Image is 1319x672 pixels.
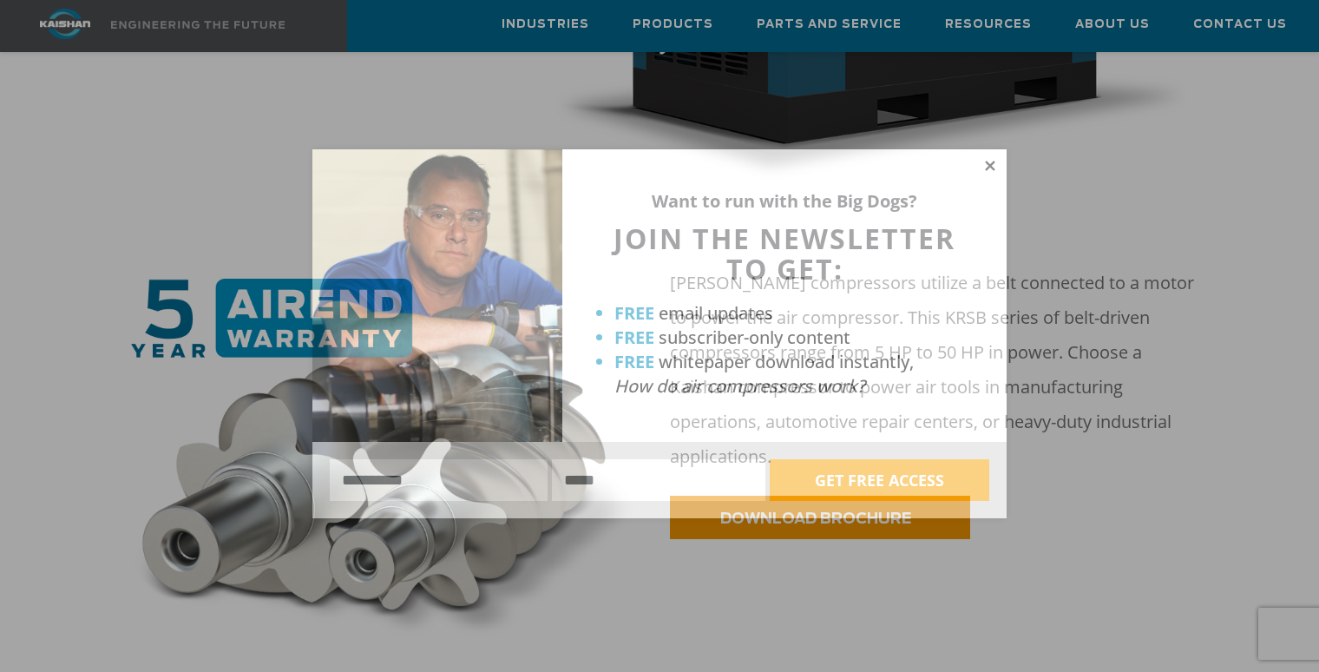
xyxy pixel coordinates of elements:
span: subscriber-only content [659,326,850,349]
span: JOIN THE NEWSLETTER TO GET: [614,220,955,287]
span: whitepaper download instantly, [659,350,914,373]
input: Email [552,459,765,501]
strong: Want to run with the Big Dogs? [652,189,917,213]
button: GET FREE ACCESS [770,459,989,501]
span: email updates [659,301,773,325]
input: Name: [330,459,548,501]
em: How do air compressors work? [614,374,865,398]
strong: FREE [614,326,654,349]
button: Close [982,158,998,174]
strong: FREE [614,301,654,325]
strong: FREE [614,350,654,373]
